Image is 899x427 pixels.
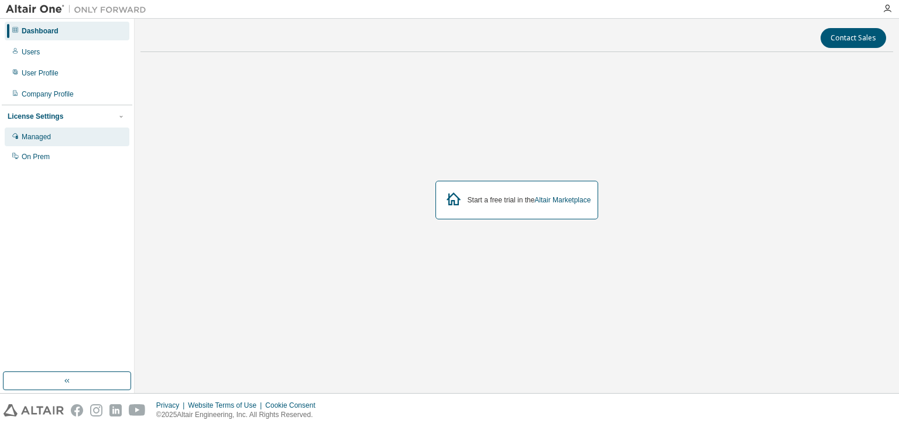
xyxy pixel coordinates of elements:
[22,47,40,57] div: Users
[534,196,591,204] a: Altair Marketplace
[71,404,83,416] img: facebook.svg
[22,152,50,161] div: On Prem
[4,404,64,416] img: altair_logo.svg
[22,132,51,142] div: Managed
[265,401,322,410] div: Cookie Consent
[188,401,265,410] div: Website Terms of Use
[821,28,886,48] button: Contact Sales
[22,89,74,99] div: Company Profile
[22,26,59,36] div: Dashboard
[8,112,63,121] div: License Settings
[468,195,591,205] div: Start a free trial in the
[22,68,59,78] div: User Profile
[90,404,102,416] img: instagram.svg
[156,401,188,410] div: Privacy
[6,4,152,15] img: Altair One
[156,410,322,420] p: © 2025 Altair Engineering, Inc. All Rights Reserved.
[129,404,146,416] img: youtube.svg
[109,404,122,416] img: linkedin.svg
